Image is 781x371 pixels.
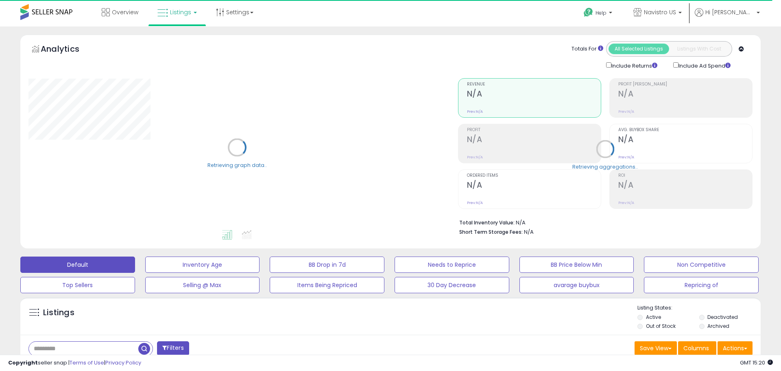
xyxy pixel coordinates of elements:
label: Active [646,314,661,321]
label: Out of Stock [646,323,676,329]
div: Retrieving aggregations.. [572,163,638,170]
button: Needs to Reprice [395,257,509,273]
button: Listings With Cost [669,44,729,54]
button: avarage buybux [519,277,634,293]
button: 30 Day Decrease [395,277,509,293]
label: Deactivated [707,314,738,321]
span: Navistro US [644,8,676,16]
button: Non Competitive [644,257,759,273]
button: Actions [718,341,753,355]
div: Retrieving graph data.. [207,161,267,169]
a: Hi [PERSON_NAME] [695,8,760,26]
button: BB Price Below Min [519,257,634,273]
button: All Selected Listings [609,44,669,54]
button: Selling @ Max [145,277,260,293]
span: Columns [683,344,709,352]
span: 2025-08-11 15:20 GMT [740,359,773,367]
i: Get Help [583,7,593,18]
a: Help [577,1,620,26]
span: Hi [PERSON_NAME] [705,8,754,16]
button: Save View [635,341,677,355]
span: Listings [170,8,191,16]
button: Inventory Age [145,257,260,273]
p: Listing States: [637,304,760,312]
a: Terms of Use [70,359,104,367]
button: Filters [157,341,189,356]
strong: Copyright [8,359,38,367]
button: Repricing of [644,277,759,293]
button: Top Sellers [20,277,135,293]
h5: Listings [43,307,74,318]
div: Include Returns [600,61,667,70]
span: Overview [112,8,138,16]
button: BB Drop in 7d [270,257,384,273]
div: Totals For [572,45,603,53]
button: Columns [678,341,716,355]
button: Items Being Repriced [270,277,384,293]
label: Archived [707,323,729,329]
button: Default [20,257,135,273]
span: Help [596,9,606,16]
div: seller snap | | [8,359,141,367]
h5: Analytics [41,43,95,57]
a: Privacy Policy [105,359,141,367]
div: Include Ad Spend [667,61,744,70]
